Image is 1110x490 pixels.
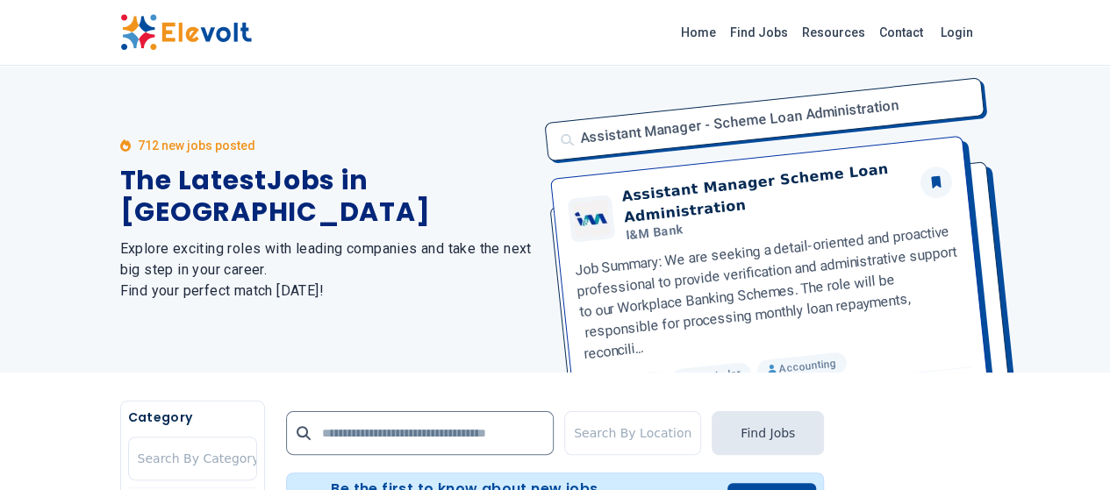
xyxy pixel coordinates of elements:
[138,137,255,154] p: 712 new jobs posted
[128,408,257,426] h5: Category
[674,18,723,46] a: Home
[712,411,824,455] button: Find Jobs
[120,14,252,51] img: Elevolt
[1022,406,1110,490] iframe: Chat Widget
[120,165,534,228] h1: The Latest Jobs in [GEOGRAPHIC_DATA]
[872,18,930,46] a: Contact
[930,15,984,50] a: Login
[723,18,795,46] a: Find Jobs
[795,18,872,46] a: Resources
[120,238,534,302] h2: Explore exciting roles with leading companies and take the next big step in your career. Find you...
